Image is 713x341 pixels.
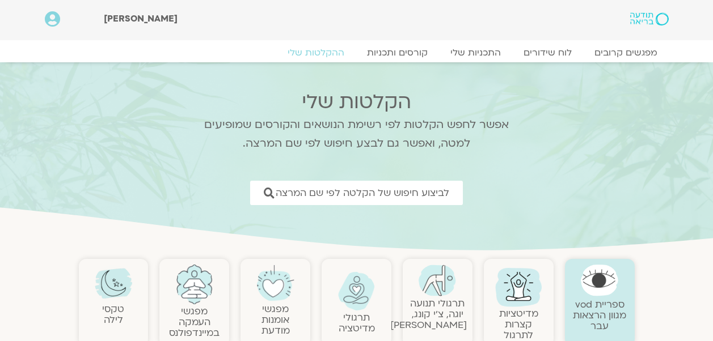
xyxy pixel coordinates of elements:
span: [PERSON_NAME] [104,12,178,25]
h2: הקלטות שלי [189,91,524,113]
a: מפגשיהעמקה במיינדפולנס [169,305,220,339]
a: מפגשיאומנות מודעת [261,302,290,337]
a: לוח שידורים [512,47,583,58]
a: טקסילילה [102,302,124,326]
a: מפגשים קרובים [583,47,669,58]
a: ספריית vodמגוון הרצאות עבר [573,298,626,333]
a: תרגולי תנועהיוגה, צ׳י קונג, [PERSON_NAME] [390,297,467,331]
a: תרגולימדיטציה [339,311,375,335]
nav: Menu [45,47,669,58]
span: לביצוע חיפוש של הקלטה לפי שם המרצה [276,187,449,198]
a: קורסים ותכניות [356,47,439,58]
a: לביצוע חיפוש של הקלטה לפי שם המרצה [250,181,463,205]
a: התכניות שלי [439,47,512,58]
a: ההקלטות שלי [276,47,356,58]
p: אפשר לחפש הקלטות לפי רשימת הנושאים והקורסים שמופיעים למטה, ואפשר גם לבצע חיפוש לפי שם המרצה. [189,116,524,153]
